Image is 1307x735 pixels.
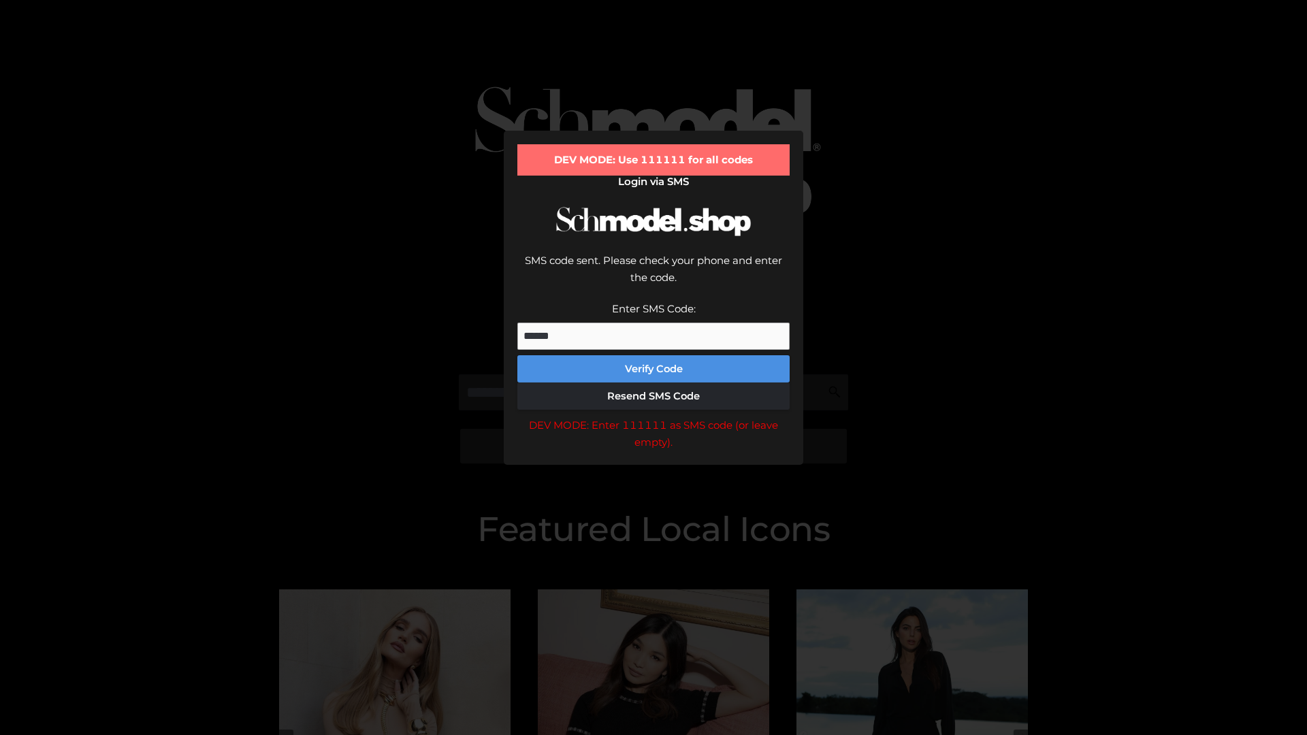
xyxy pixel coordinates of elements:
button: Verify Code [517,355,790,382]
div: SMS code sent. Please check your phone and enter the code. [517,252,790,300]
label: Enter SMS Code: [612,302,696,315]
h2: Login via SMS [517,176,790,188]
div: DEV MODE: Use 111111 for all codes [517,144,790,176]
div: DEV MODE: Enter 111111 as SMS code (or leave empty). [517,416,790,451]
img: Schmodel Logo [551,195,756,248]
button: Resend SMS Code [517,382,790,410]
